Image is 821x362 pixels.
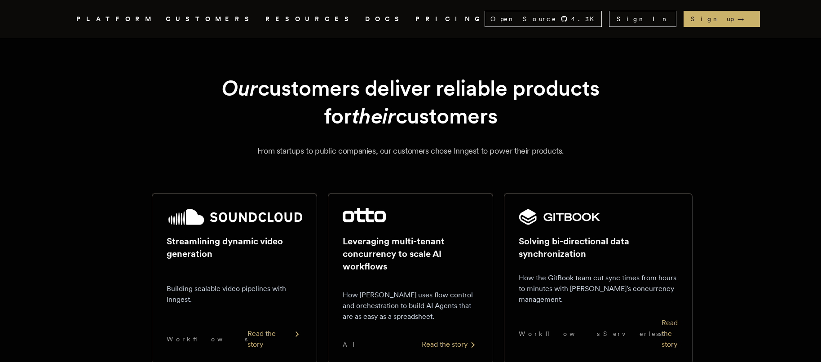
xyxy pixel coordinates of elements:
[519,329,600,338] span: Workflows
[662,318,678,350] div: Read the story
[603,329,662,338] span: Serverless
[343,235,478,273] h2: Leveraging multi-tenant concurrency to scale AI workflows
[684,11,760,27] a: Sign up
[343,340,362,349] span: AI
[490,14,557,23] span: Open Source
[343,208,386,222] img: Otto
[571,14,600,23] span: 4.3 K
[221,75,258,101] em: Our
[519,235,678,260] h2: Solving bi-directional data synchronization
[343,290,478,322] p: How [PERSON_NAME] uses flow control and orchestration to build AI Agents that are as easy as a sp...
[265,13,354,25] button: RESOURCES
[167,283,302,305] p: Building scalable video pipelines with Inngest.
[167,208,302,226] img: SoundCloud
[422,339,478,350] div: Read the story
[519,273,678,305] p: How the GitBook team cut sync times from hours to minutes with [PERSON_NAME]'s concurrency manage...
[365,13,405,25] a: DOCS
[609,11,676,27] a: Sign In
[247,328,302,350] div: Read the story
[167,335,247,344] span: Workflows
[76,13,155,25] button: PLATFORM
[167,235,302,260] h2: Streamlining dynamic video generation
[173,74,648,130] h1: customers deliver reliable products for customers
[352,103,396,129] em: their
[87,145,734,157] p: From startups to public companies, our customers chose Inngest to power their products.
[415,13,485,25] a: PRICING
[737,14,753,23] span: →
[519,208,600,226] img: GitBook
[166,13,255,25] a: CUSTOMERS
